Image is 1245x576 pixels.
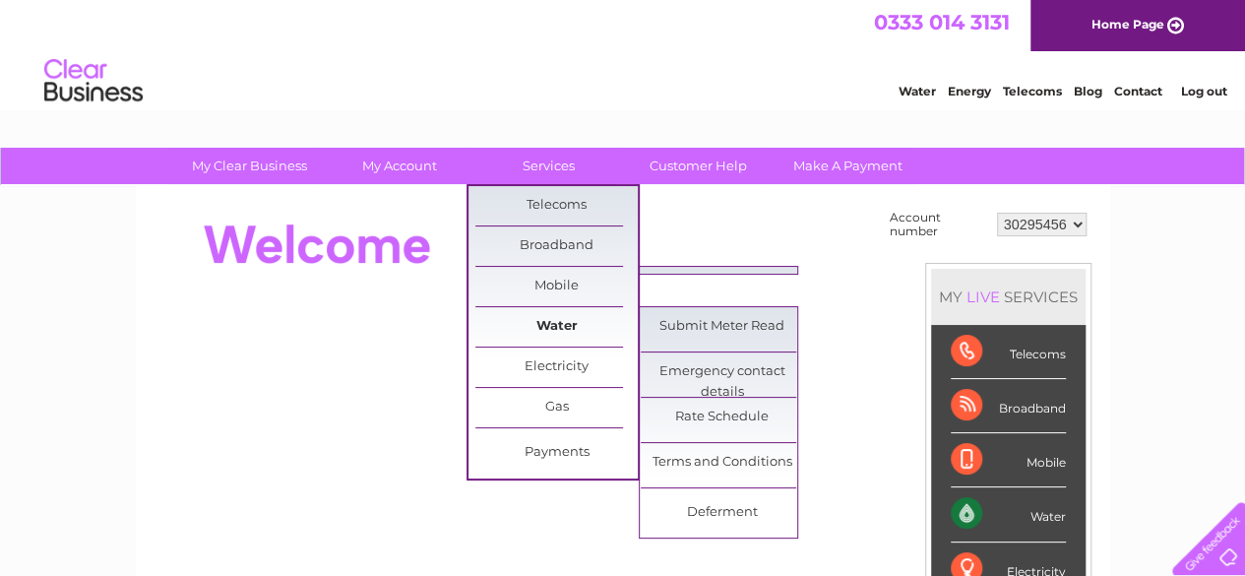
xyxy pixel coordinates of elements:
a: Telecoms [1003,84,1062,98]
div: Mobile [951,433,1066,487]
div: Telecoms [951,325,1066,379]
a: Water [475,307,638,347]
a: Electricity [475,348,638,387]
div: LIVE [963,288,1004,306]
a: Report Lost or Stolen [641,267,803,306]
a: Services [467,148,630,184]
a: Customer Help [617,148,779,184]
div: Water [951,487,1066,542]
a: Gas [475,388,638,427]
a: Deferment [641,493,803,533]
div: Broadband [951,379,1066,433]
a: Terms and Conditions [641,443,803,482]
a: Make A Payment [767,148,929,184]
a: Submit Meter Read [641,307,803,347]
a: Contact [1114,84,1162,98]
div: MY SERVICES [931,269,1086,325]
a: Emergency contact details [641,352,803,392]
a: My Account [318,148,480,184]
img: logo.png [43,51,144,111]
a: Energy [948,84,991,98]
a: Mobile [475,267,638,306]
a: 0333 014 3131 [874,10,1010,34]
a: Blog [1074,84,1102,98]
td: Account number [885,206,992,243]
a: My Clear Business [168,148,331,184]
a: Rate Schedule [641,398,803,437]
div: Clear Business is a trading name of Verastar Limited (registered in [GEOGRAPHIC_DATA] No. 3667643... [158,11,1089,96]
a: Log out [1180,84,1226,98]
a: Payments [475,433,638,473]
a: Broadband [475,226,638,266]
a: Telecoms [475,186,638,225]
a: Water [899,84,936,98]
